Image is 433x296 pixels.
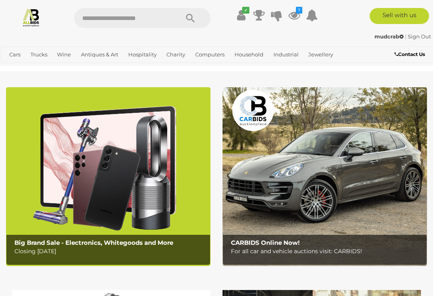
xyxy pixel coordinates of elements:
[54,48,74,61] a: Wine
[14,246,206,256] p: Closing [DATE]
[192,48,228,61] a: Computers
[6,61,28,74] a: Office
[270,48,302,61] a: Industrial
[235,8,247,22] a: ✔
[31,61,54,74] a: Sports
[231,239,299,246] b: CARBIDS Online Now!
[405,33,407,40] span: |
[296,7,302,14] i: 7
[395,51,425,57] b: Contact Us
[408,33,431,40] a: Sign Out
[370,8,429,24] a: Sell with us
[231,48,267,61] a: Household
[125,48,160,61] a: Hospitality
[395,50,427,59] a: Contact Us
[374,33,404,40] strong: mudcrab
[27,48,51,61] a: Trucks
[163,48,188,61] a: Charity
[223,87,427,266] img: CARBIDS Online Now!
[242,7,249,14] i: ✔
[374,33,405,40] a: mudcrab
[22,8,40,27] img: Allbids.com.au
[231,246,423,256] p: For all car and vehicle auctions visit: CARBIDS!
[288,8,300,22] a: 7
[6,87,210,266] img: Big Brand Sale - Electronics, Whitegoods and More
[6,87,210,266] a: Big Brand Sale - Electronics, Whitegoods and More Big Brand Sale - Electronics, Whitegoods and Mo...
[6,48,24,61] a: Cars
[223,87,427,266] a: CARBIDS Online Now! CARBIDS Online Now! For all car and vehicle auctions visit: CARBIDS!
[57,61,121,74] a: [GEOGRAPHIC_DATA]
[305,48,336,61] a: Jewellery
[78,48,121,61] a: Antiques & Art
[14,239,173,246] b: Big Brand Sale - Electronics, Whitegoods and More
[170,8,210,28] button: Search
